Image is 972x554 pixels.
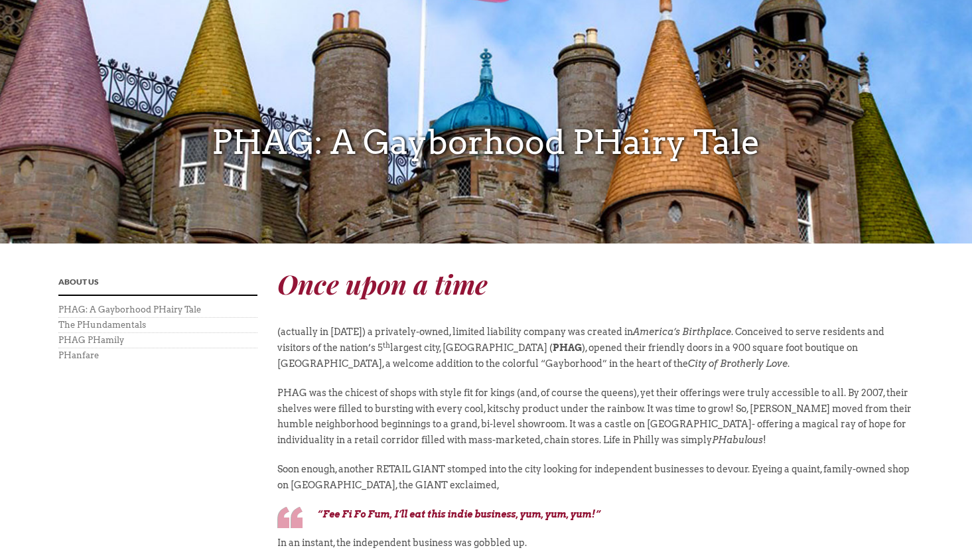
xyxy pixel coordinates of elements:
p: PHAG was the chicest of shops with style fit for kings (and, of course the queens), yet their off... [277,385,914,462]
em: PHabulous [712,435,763,445]
strong: PHAG [553,342,582,353]
em: City of Brotherly Love [688,358,788,369]
h3: PHAG: A Gayborhood PHairy Tale [10,112,962,172]
h4: About Us [58,277,257,296]
a: PHAG: A Gayborhood PHairy Tale [58,305,201,314]
sup: th [383,341,390,350]
em: “Fee Fi Fo Fum, I’ll eat this indie business, yum, yum, yum!” [317,509,600,519]
div: Once upon a time [277,277,914,291]
a: The PHundamentals [58,320,146,330]
em: America’s Birthplace [633,326,731,337]
a: PHAG PHamily [58,335,124,345]
a: PHanfare [58,350,99,360]
p: Soon enough, another RETAIL GIANT stomped into the city looking for independent businesses to dev... [277,462,914,507]
p: (actually in [DATE]) a privately-owned, limited liability company was created in . Conceived to s... [277,324,914,385]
